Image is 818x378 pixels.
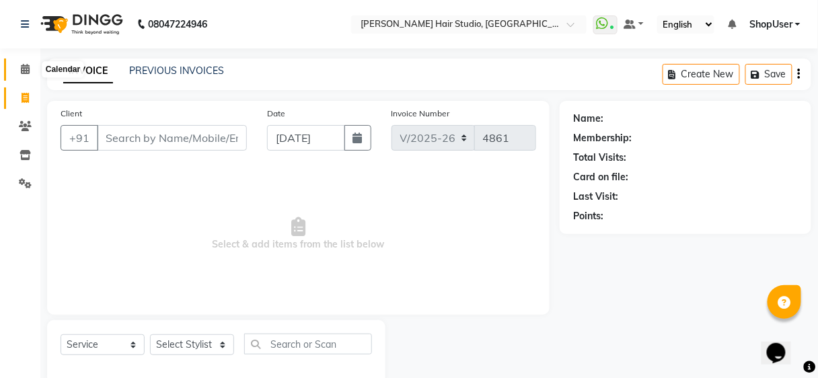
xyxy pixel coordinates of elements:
span: Select & add items from the list below [61,167,536,301]
div: Total Visits: [573,151,626,165]
div: Card on file: [573,170,628,184]
button: Save [745,64,792,85]
span: ShopUser [749,17,792,32]
img: logo [34,5,126,43]
a: PREVIOUS INVOICES [129,65,224,77]
button: Create New [663,64,740,85]
iframe: chat widget [761,324,805,365]
b: 08047224946 [148,5,207,43]
input: Search by Name/Mobile/Email/Code [97,125,247,151]
div: Last Visit: [573,190,618,204]
input: Search or Scan [244,334,372,354]
div: Membership: [573,131,632,145]
label: Invoice Number [392,108,450,120]
label: Date [267,108,285,120]
div: Name: [573,112,603,126]
button: +91 [61,125,98,151]
div: Calendar [42,62,83,78]
div: Points: [573,209,603,223]
label: Client [61,108,82,120]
